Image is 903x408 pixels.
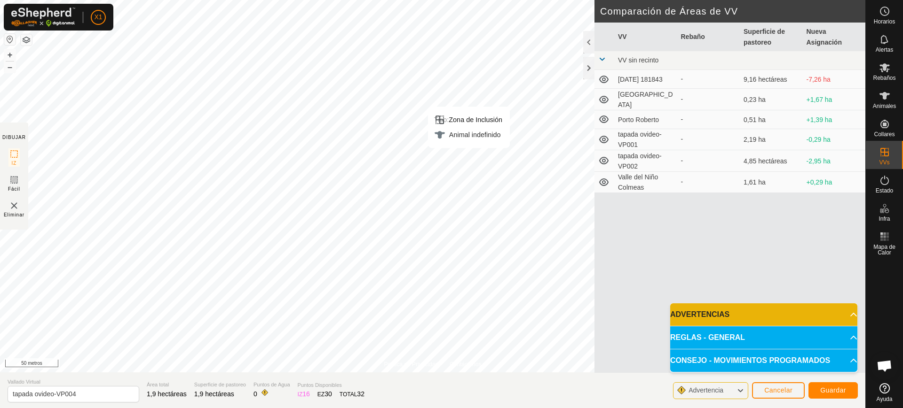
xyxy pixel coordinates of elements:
font: +0,29 ha [807,178,832,186]
font: Mapa de Calor [873,244,895,256]
font: IZ [12,161,17,166]
a: Contáctenos [450,360,481,369]
font: - [681,178,683,185]
font: Vallado Virtual [8,379,40,385]
font: ADVERTENCIAS [670,310,729,318]
a: Política de Privacidad [384,360,438,369]
font: Estado [876,187,893,194]
font: Porto Roberto [618,115,659,123]
font: tapada ovideo-VP002 [618,152,662,169]
font: Ayuda [877,396,893,402]
font: Rebaños [873,75,895,81]
font: Cancelar [764,386,792,394]
font: Horarios [874,18,895,25]
font: -2,95 ha [807,157,831,164]
button: Cancelar [752,382,805,399]
div: Chat abierto [871,352,899,380]
font: Infra [879,216,890,222]
font: Advertencia [689,386,723,394]
font: 0 [253,390,257,398]
font: -0,29 ha [807,136,831,143]
p-accordion-header: ADVERTENCIAS [670,303,857,326]
p-accordion-header: REGLAS - GENERAL [670,326,857,349]
font: Puntos Disponibles [298,382,342,388]
font: Rebaño [681,33,705,40]
font: Animales [873,103,896,109]
font: Eliminar [4,212,24,217]
font: 4,85 hectáreas [744,157,787,164]
font: [GEOGRAPHIC_DATA] [618,91,673,108]
font: [DATE] 181843 [618,76,663,83]
font: REGLAS - GENERAL [670,333,745,341]
font: - [681,95,683,103]
font: - [681,115,683,123]
font: – [8,62,12,72]
font: -7,26 ha [807,76,831,83]
button: + [4,49,16,61]
font: DIBUJAR [2,135,26,140]
font: +1,39 ha [807,115,832,123]
font: Fácil [8,186,20,192]
font: EZ [317,391,325,398]
font: 9,16 hectáreas [744,76,787,83]
font: tapada ovideo-VP001 [618,131,662,148]
font: Animal indefinido [449,131,501,139]
font: Política de Privacidad [384,361,438,368]
font: Nueva Asignación [807,28,842,46]
a: Ayuda [866,379,903,406]
font: 16 [302,390,310,398]
font: Superficie de pastoreo [744,28,785,46]
font: - [681,75,683,83]
font: - [681,135,683,143]
button: Restablecer Mapa [4,34,16,45]
img: Logotipo de Gallagher [11,8,75,27]
font: 1,9 hectáreas [194,390,234,398]
font: 1,61 ha [744,178,766,186]
font: IZ [298,391,303,398]
font: 2,19 ha [744,136,766,143]
font: 32 [357,390,364,398]
font: Comparación de Áreas de VV [600,6,738,16]
font: Puntos de Agua [253,382,290,387]
font: Zona de Inclusión [449,116,502,123]
font: +1,67 ha [807,96,832,103]
font: Collares [874,131,895,138]
font: Área total [147,382,169,387]
font: VVs [879,159,889,166]
font: 1,9 hectáreas [147,390,187,398]
font: TOTAL [340,391,357,398]
font: 0,23 ha [744,96,766,103]
font: Valle del Niño Colmeas [618,173,658,191]
button: Guardar [808,382,858,399]
img: VV [8,200,20,211]
font: VV sin recinto [618,56,658,64]
font: X1 [94,13,102,21]
font: 0,51 ha [744,115,766,123]
font: Guardar [820,386,846,394]
font: Contáctenos [450,361,481,368]
font: - [681,157,683,164]
font: Superficie de pastoreo [194,382,246,387]
p-accordion-header: CONSEJO - MOVIMIENTOS PROGRAMADOS [670,349,857,372]
button: Capas del Mapa [21,34,32,46]
font: 30 [325,390,332,398]
font: + [8,50,13,60]
button: – [4,62,16,73]
font: VV [618,33,627,40]
font: CONSEJO - MOVIMIENTOS PROGRAMADOS [670,356,830,364]
font: Alertas [876,46,893,53]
